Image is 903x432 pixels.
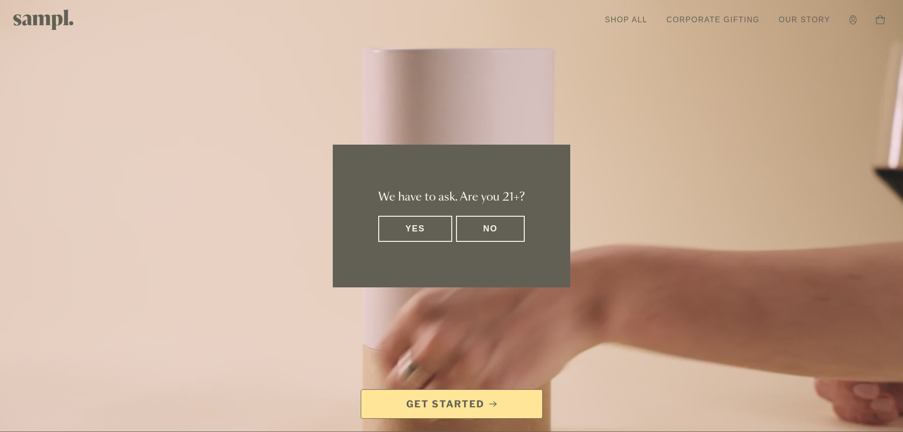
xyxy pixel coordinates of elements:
[662,9,765,30] a: Corporate Gifting
[406,397,484,411] span: Get Started
[774,9,835,30] a: Our Story
[600,9,652,30] a: Shop All
[13,9,74,30] img: Sampl logo
[361,389,543,419] a: Get Started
